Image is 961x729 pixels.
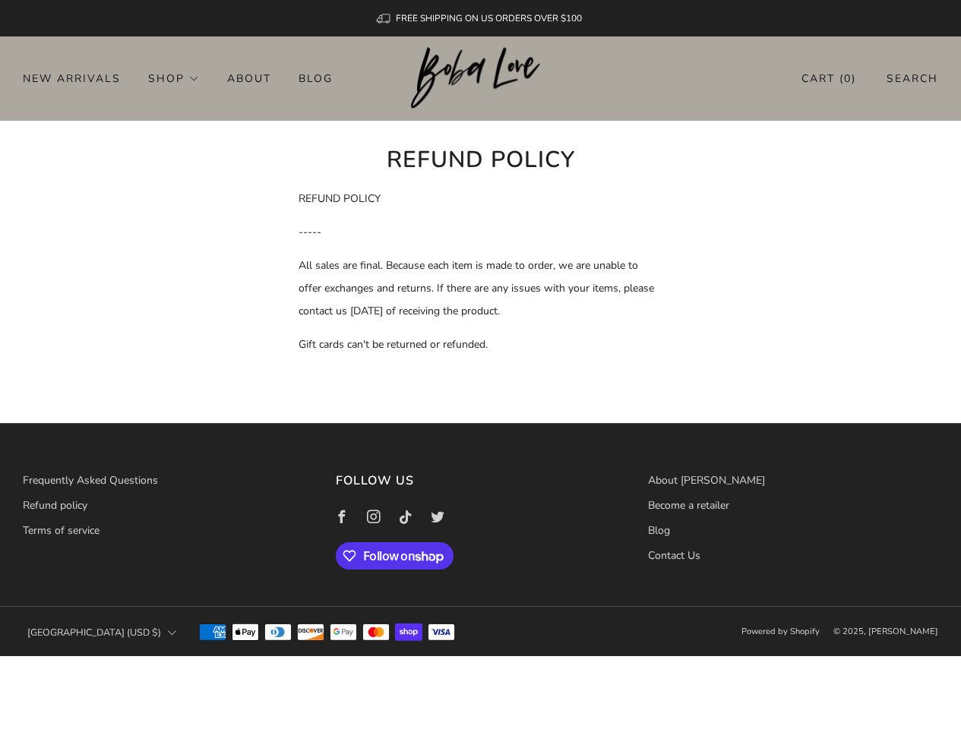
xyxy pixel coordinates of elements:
[299,188,663,210] p: REFUND POLICY
[833,626,938,637] span: © 2025, [PERSON_NAME]
[801,66,856,91] a: Cart
[299,404,301,418] span: .
[411,47,550,110] a: Boba Love
[23,523,100,538] a: Terms of service
[741,626,820,637] a: Powered by Shopify
[336,469,626,492] h3: Follow us
[299,144,663,177] h1: Refund policy
[299,333,663,356] p: Gift cards can't be returned or refunded.
[23,616,181,649] button: [GEOGRAPHIC_DATA] (USD $)
[227,66,271,90] a: About
[844,71,852,86] items-count: 0
[299,221,663,244] p: -----
[396,12,582,24] span: FREE SHIPPING ON US ORDERS OVER $100
[23,473,158,488] a: Frequently Asked Questions
[648,498,729,513] a: Become a retailer
[23,498,87,513] a: Refund policy
[23,66,121,90] a: New Arrivals
[411,47,550,109] img: Boba Love
[648,473,765,488] a: About [PERSON_NAME]
[148,66,200,90] a: Shop
[648,523,670,538] a: Blog
[887,66,938,91] a: Search
[299,66,333,90] a: Blog
[648,548,700,563] a: Contact Us
[299,254,663,323] p: All sales are final. Because each item is made to order, we are unable to offer exchanges and ret...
